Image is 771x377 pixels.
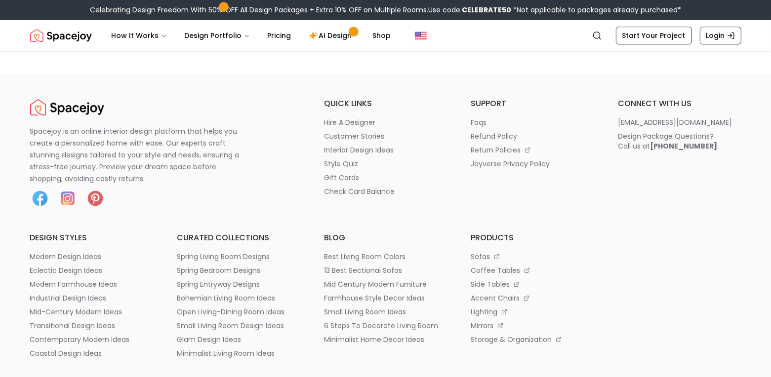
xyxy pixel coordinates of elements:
[471,307,594,317] a: lighting
[30,26,92,45] img: Spacejoy Logo
[471,131,594,141] a: refund policy
[324,173,447,183] a: gift cards
[30,265,154,275] a: eclectic design ideas
[260,26,299,45] a: Pricing
[471,293,520,303] p: accent chairs
[618,117,741,127] a: [EMAIL_ADDRESS][DOMAIN_NAME]
[471,307,497,317] p: lighting
[58,188,78,208] img: Instagram icon
[471,265,594,275] a: coffee tables
[324,265,447,275] a: 13 best sectional sofas
[30,232,154,244] h6: design styles
[177,279,260,289] p: spring entryway designs
[177,232,300,244] h6: curated collections
[471,117,487,127] p: faqs
[177,348,300,358] a: minimalist living room ideas
[30,279,154,289] a: modern farmhouse ideas
[324,321,447,331] a: 6 steps to decorate living room
[618,131,717,151] div: Design Package Questions? Call us at
[30,98,104,117] img: Spacejoy Logo
[471,335,552,344] p: storage & organization
[324,321,438,331] p: 6 steps to decorate living room
[324,173,359,183] p: gift cards
[30,348,154,358] a: coastal design ideas
[90,5,681,15] div: Celebrating Design Freedom With 50% OFF All Design Packages + Extra 10% OFF on Multiple Rooms.
[30,26,92,45] a: Spacejoy
[365,26,399,45] a: Shop
[324,145,447,155] a: interior design ideas
[30,265,103,275] p: eclectic design ideas
[30,335,130,344] p: contemporary modern ideas
[30,321,116,331] p: transitional design ideas
[471,232,594,244] h6: products
[324,159,358,169] p: style quiz
[511,5,681,15] span: *Not applicable to packages already purchased*
[324,307,447,317] a: small living room ideas
[324,131,384,141] p: customer stories
[177,335,300,344] a: glam design ideas
[471,252,490,262] p: sofas
[618,117,732,127] p: [EMAIL_ADDRESS][DOMAIN_NAME]
[471,293,594,303] a: accent chairs
[324,335,447,344] a: minimalist home decor ideas
[616,27,692,44] a: Start Your Project
[30,20,741,51] nav: Global
[471,321,594,331] a: mirrors
[471,321,493,331] p: mirrors
[471,279,510,289] p: side tables
[30,188,50,208] img: Facebook icon
[324,145,394,155] p: interior design ideas
[324,307,406,317] p: small living room ideas
[30,252,154,262] a: modern design ideas
[324,279,427,289] p: mid century modern furniture
[177,265,260,275] p: spring bedroom designs
[30,293,154,303] a: industrial design ideas
[85,188,105,208] img: Pinterest icon
[471,117,594,127] a: faqs
[324,293,447,303] a: farmhouse style decor ideas
[324,335,424,344] p: minimalist home decor ideas
[471,159,594,169] a: joyverse privacy policy
[177,335,241,344] p: glam design ideas
[471,98,594,110] h6: support
[324,187,395,196] p: check card balance
[700,27,741,44] a: Login
[324,117,447,127] a: hire a designer
[471,279,594,289] a: side tables
[30,321,154,331] a: transitional design ideas
[30,98,104,117] a: Spacejoy
[324,265,402,275] p: 13 best sectional sofas
[301,26,363,45] a: AI Design
[177,307,284,317] p: open living-dining room ideas
[177,252,270,262] p: spring living room designs
[177,307,300,317] a: open living-dining room ideas
[177,26,258,45] button: Design Portfolio
[30,307,154,317] a: mid-century modern ideas
[177,279,300,289] a: spring entryway designs
[177,265,300,275] a: spring bedroom designs
[471,252,594,262] a: sofas
[415,30,427,41] img: United States
[324,131,447,141] a: customer stories
[30,307,122,317] p: mid-century modern ideas
[324,252,447,262] a: best living room colors
[324,187,447,196] a: check card balance
[30,335,154,344] a: contemporary modern ideas
[618,131,741,151] a: Design Package Questions?Call us at[PHONE_NUMBER]
[30,252,102,262] p: modern design ideas
[324,232,447,244] h6: blog
[471,159,550,169] p: joyverse privacy policy
[462,5,511,15] b: CELEBRATE50
[30,125,251,185] p: Spacejoy is an online interior design platform that helps you create a personalized home with eas...
[471,265,520,275] p: coffee tables
[324,117,375,127] p: hire a designer
[30,279,118,289] p: modern farmhouse ideas
[471,145,521,155] p: return policies
[324,159,447,169] a: style quiz
[650,141,717,151] b: [PHONE_NUMBER]
[177,252,300,262] a: spring living room designs
[177,293,275,303] p: bohemian living room ideas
